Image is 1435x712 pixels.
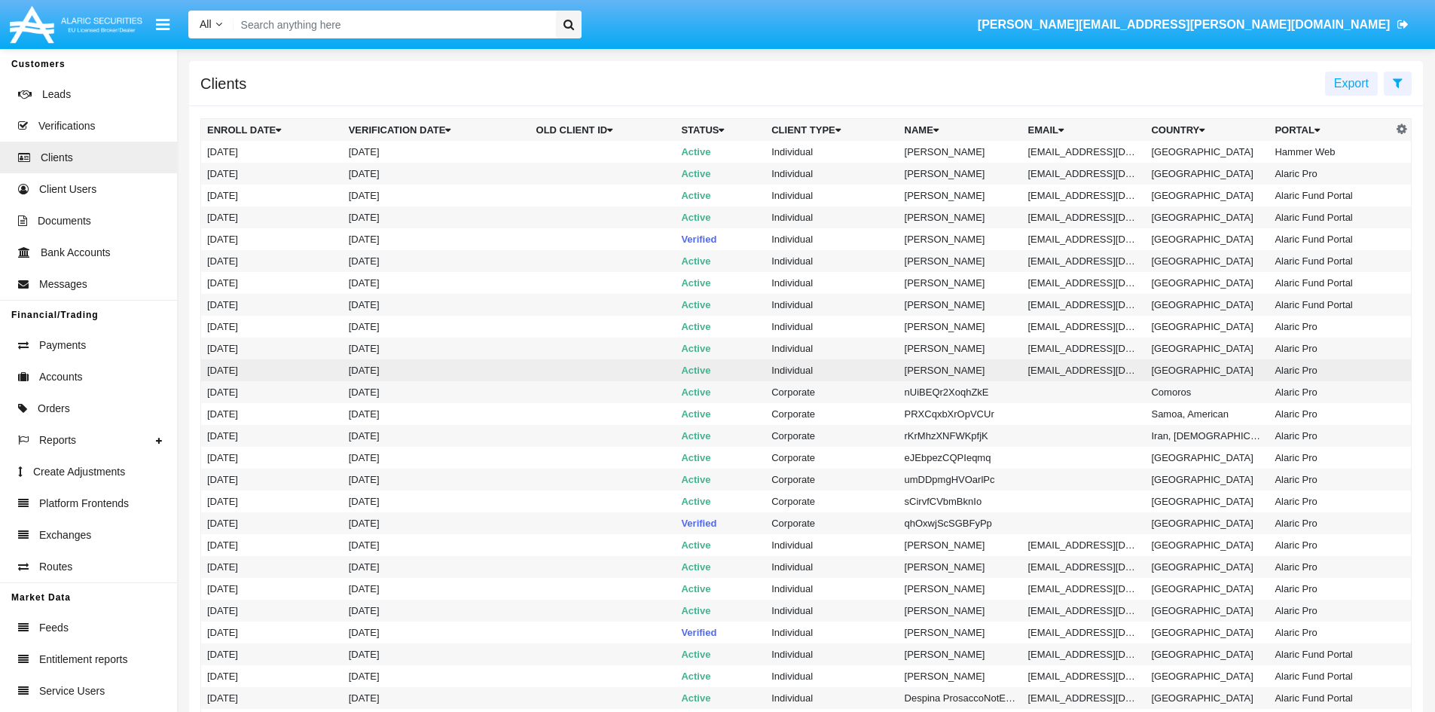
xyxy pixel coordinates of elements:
td: [PERSON_NAME] [899,316,1022,338]
td: Active [675,141,765,163]
a: All [188,17,234,32]
a: [PERSON_NAME][EMAIL_ADDRESS][PERSON_NAME][DOMAIN_NAME] [970,4,1416,46]
td: [EMAIL_ADDRESS][DOMAIN_NAME] [1022,622,1146,643]
td: Active [675,381,765,403]
span: Feeds [39,620,69,636]
td: Individual [765,163,898,185]
td: Alaric Pro [1269,490,1392,512]
span: Routes [39,559,72,575]
td: Active [675,272,765,294]
td: Samoa, American [1145,403,1269,425]
td: [DATE] [201,512,343,534]
td: Individual [765,665,898,687]
td: [GEOGRAPHIC_DATA] [1145,272,1269,294]
span: Bank Accounts [41,245,111,261]
td: [DATE] [343,643,530,665]
td: [GEOGRAPHIC_DATA] [1145,359,1269,381]
td: Verified [675,622,765,643]
span: All [200,18,212,30]
td: [DATE] [343,512,530,534]
td: Individual [765,338,898,359]
td: [EMAIL_ADDRESS][DOMAIN_NAME] [1022,163,1146,185]
td: [EMAIL_ADDRESS][DOMAIN_NAME] [1022,206,1146,228]
td: [PERSON_NAME] [899,643,1022,665]
input: Search [234,11,551,38]
td: [DATE] [343,447,530,469]
th: Enroll date [201,119,343,142]
td: Individual [765,687,898,709]
td: Verified [675,228,765,250]
td: [PERSON_NAME] [899,250,1022,272]
td: [DATE] [343,687,530,709]
td: Alaric Pro [1269,534,1392,556]
td: Individual [765,359,898,381]
span: Create Adjustments [33,464,125,480]
td: [DATE] [201,141,343,163]
td: Active [675,556,765,578]
td: Alaric Pro [1269,316,1392,338]
td: [DATE] [343,228,530,250]
td: eJEbpezCQPIeqmq [899,447,1022,469]
td: [EMAIL_ADDRESS][DOMAIN_NAME] [1022,534,1146,556]
td: [DATE] [201,469,343,490]
td: [DATE] [201,578,343,600]
td: [DATE] [201,665,343,687]
td: Alaric Pro [1269,381,1392,403]
td: [GEOGRAPHIC_DATA] [1145,490,1269,512]
td: Alaric Pro [1269,600,1392,622]
td: Active [675,294,765,316]
td: [EMAIL_ADDRESS][DOMAIN_NAME] [1022,600,1146,622]
td: Individual [765,534,898,556]
td: [GEOGRAPHIC_DATA] [1145,250,1269,272]
td: [GEOGRAPHIC_DATA] [1145,228,1269,250]
td: [PERSON_NAME] [899,578,1022,600]
th: Client Type [765,119,898,142]
span: Documents [38,213,91,229]
td: [EMAIL_ADDRESS][DOMAIN_NAME] [1022,250,1146,272]
td: Individual [765,272,898,294]
td: [GEOGRAPHIC_DATA] [1145,643,1269,665]
td: [EMAIL_ADDRESS][DOMAIN_NAME] [1022,665,1146,687]
td: Alaric Fund Portal [1269,185,1392,206]
td: Individual [765,294,898,316]
td: rKrMhzXNFWKpfjK [899,425,1022,447]
td: [EMAIL_ADDRESS][DOMAIN_NAME] [1022,359,1146,381]
td: [EMAIL_ADDRESS][DOMAIN_NAME] [1022,316,1146,338]
img: Logo image [8,2,145,47]
td: [GEOGRAPHIC_DATA] [1145,600,1269,622]
td: [DATE] [343,403,530,425]
td: Despina ProsaccoNotEnoughMoney [899,687,1022,709]
td: [PERSON_NAME] [899,185,1022,206]
td: [DATE] [343,141,530,163]
td: [DATE] [201,687,343,709]
td: Individual [765,250,898,272]
span: Payments [39,338,86,353]
td: [DATE] [343,206,530,228]
td: umDDpmgHVOarlPc [899,469,1022,490]
td: [DATE] [201,228,343,250]
th: Name [899,119,1022,142]
td: Active [675,578,765,600]
span: Leads [42,87,71,102]
td: [DATE] [343,600,530,622]
td: [EMAIL_ADDRESS][DOMAIN_NAME] [1022,578,1146,600]
td: [GEOGRAPHIC_DATA] [1145,512,1269,534]
td: Verified [675,512,765,534]
span: Accounts [39,369,83,385]
th: Country [1145,119,1269,142]
td: Active [675,185,765,206]
td: Alaric Pro [1269,163,1392,185]
th: Old Client Id [530,119,676,142]
td: [GEOGRAPHIC_DATA] [1145,447,1269,469]
td: Corporate [765,381,898,403]
td: [DATE] [201,381,343,403]
td: [GEOGRAPHIC_DATA] [1145,163,1269,185]
td: Corporate [765,469,898,490]
td: [DATE] [343,250,530,272]
td: [GEOGRAPHIC_DATA] [1145,469,1269,490]
td: [EMAIL_ADDRESS][DOMAIN_NAME] [1022,185,1146,206]
td: [DATE] [201,206,343,228]
td: Active [675,447,765,469]
td: [EMAIL_ADDRESS][DOMAIN_NAME] [1022,228,1146,250]
th: Status [675,119,765,142]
